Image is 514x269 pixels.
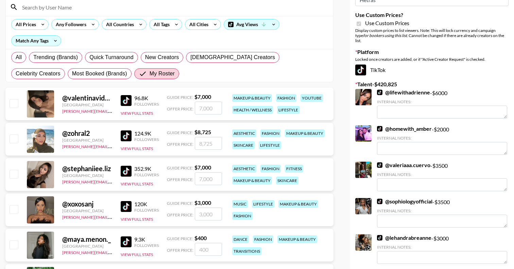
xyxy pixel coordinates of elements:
[224,19,279,30] div: Avg Views
[62,244,113,249] div: [GEOGRAPHIC_DATA]
[167,130,193,135] span: Guide Price:
[195,102,222,114] input: 7,000
[259,141,281,149] div: lifestyle
[89,53,134,61] span: Quick Turnaround
[377,208,507,213] div: Internal Notes:
[253,235,273,243] div: fashion
[377,198,432,205] a: @sophiologyofficial
[62,164,113,173] div: @ stephaniiee.liz
[278,200,318,208] div: makeup & beauty
[377,245,507,250] div: Internal Notes:
[167,106,193,111] span: Offer Price:
[150,70,175,78] span: My Roster
[377,198,507,228] div: - $ 3500
[121,146,153,151] button: View Full Stats
[134,236,159,243] div: 9.3K
[72,70,127,78] span: Most Booked (Brands)
[365,20,409,26] span: Use Custom Prices
[134,95,159,102] div: 96.8K
[277,235,317,243] div: makeup & beauty
[62,138,113,143] div: [GEOGRAPHIC_DATA]
[121,130,132,141] img: TikTok
[355,65,366,75] img: TikTok
[12,36,61,46] div: Match Any Tags
[377,125,507,155] div: - $ 2000
[377,235,382,240] img: TikTok
[167,236,193,241] span: Guide Price:
[355,65,509,75] div: TikTok
[232,141,255,149] div: skincare
[232,212,253,220] div: fashion
[285,165,303,173] div: fitness
[134,102,159,107] div: Followers
[195,208,222,220] input: 3,000
[18,2,329,13] input: Search by User Name
[62,213,195,220] a: [PERSON_NAME][EMAIL_ADDRESS][PERSON_NAME][DOMAIN_NAME]
[190,53,275,61] span: [DEMOGRAPHIC_DATA] Creators
[377,162,382,168] img: TikTok
[62,129,113,138] div: @ zohral2
[363,33,407,38] em: for bookers using this list
[12,19,37,30] div: All Prices
[134,208,159,213] div: Followers
[121,217,153,222] button: View Full Stats
[134,201,159,208] div: 120K
[232,94,272,102] div: makeup & beauty
[62,178,195,184] a: [PERSON_NAME][EMAIL_ADDRESS][PERSON_NAME][DOMAIN_NAME]
[16,53,22,61] span: All
[377,90,382,95] img: TikTok
[194,164,211,171] strong: $ 7,000
[252,200,274,208] div: lifestyle
[232,177,272,184] div: makeup & beauty
[167,95,193,100] span: Guide Price:
[62,173,113,178] div: [GEOGRAPHIC_DATA]
[33,53,78,61] span: Trending (Brands)
[134,165,159,172] div: 352.9K
[377,89,507,119] div: - $ 6000
[301,94,323,102] div: youtube
[377,89,430,96] a: @lifewithadrienne
[377,99,507,104] div: Internal Notes:
[277,106,299,114] div: lifestyle
[121,166,132,177] img: TikTok
[377,234,507,264] div: - $ 3000
[276,177,298,184] div: skincare
[194,129,211,135] strong: $ 8,725
[377,125,432,132] a: @homewith_amber
[355,57,509,62] div: Locked once creators are added, or if "Active Creator Request" is checked.
[62,235,113,244] div: @ maya.menon._
[232,200,248,208] div: music
[195,137,222,150] input: 8,725
[195,243,222,256] input: 400
[134,130,159,137] div: 124.9K
[167,248,193,253] span: Offer Price:
[377,172,507,177] div: Internal Notes:
[121,201,132,212] img: TikTok
[16,70,61,78] span: Celebrity Creators
[377,162,430,168] a: @valeriaaa.cuervo
[62,102,113,107] div: [GEOGRAPHIC_DATA]
[121,236,132,247] img: TikTok
[62,249,195,255] a: [PERSON_NAME][EMAIL_ADDRESS][PERSON_NAME][DOMAIN_NAME]
[121,111,153,116] button: View Full Stats
[355,12,509,18] label: Use Custom Prices?
[150,19,171,30] div: All Tags
[232,165,256,173] div: aesthetic
[167,165,193,171] span: Guide Price:
[167,177,193,182] span: Offer Price:
[134,172,159,177] div: Followers
[121,181,153,186] button: View Full Stats
[377,162,507,191] div: - $ 3500
[167,201,193,206] span: Guide Price:
[145,53,179,61] span: New Creators
[377,136,507,141] div: Internal Notes:
[377,234,431,241] a: @lehandrabreanne
[62,107,195,114] a: [PERSON_NAME][EMAIL_ADDRESS][PERSON_NAME][DOMAIN_NAME]
[355,81,509,88] label: Talent - $ 420,825
[134,243,159,248] div: Followers
[355,49,509,55] label: Platform
[195,172,222,185] input: 7,000
[232,247,261,255] div: transitions
[121,252,153,257] button: View Full Stats
[167,212,193,217] span: Offer Price:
